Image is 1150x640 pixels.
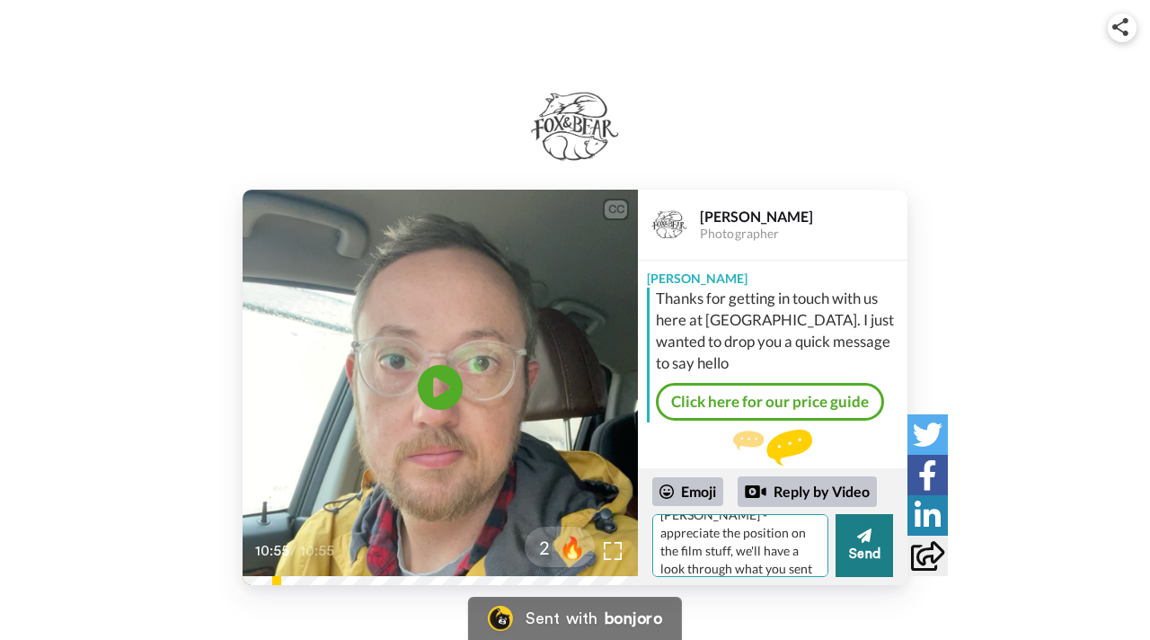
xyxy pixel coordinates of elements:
a: Bonjoro LogoSent withbonjoro [468,597,682,640]
textarea: 👏👍 thanks for the vid [PERSON_NAME] - appreciate the position on the film stuff, we'll have a loo... [652,514,828,577]
img: message.svg [733,430,812,466]
button: Send [836,514,893,577]
img: logo [530,91,619,163]
div: Photographer [700,227,907,242]
img: Bonjoro Logo [488,606,513,631]
img: ic_share.svg [1112,18,1128,36]
span: 2 [525,535,550,560]
div: Reply by Video [745,481,766,502]
div: Emoji [652,477,723,506]
span: / [290,540,296,562]
a: Click here for our price guide [656,383,884,421]
div: Sent with [526,610,597,627]
div: bonjoro [605,610,662,627]
button: 2🔥 [525,527,595,567]
div: Send [PERSON_NAME] a reply. [638,430,907,495]
div: Reply by Video [738,476,877,507]
div: [PERSON_NAME] [638,261,907,288]
span: 10:55 [255,540,287,562]
span: 10:55 [300,540,332,562]
span: 🔥 [550,533,595,562]
div: [PERSON_NAME] [700,208,907,225]
img: Profile Image [648,203,691,246]
div: CC [605,200,627,218]
div: Thanks for getting in touch with us here at [GEOGRAPHIC_DATA]. I just wanted to drop you a quick ... [656,288,903,374]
